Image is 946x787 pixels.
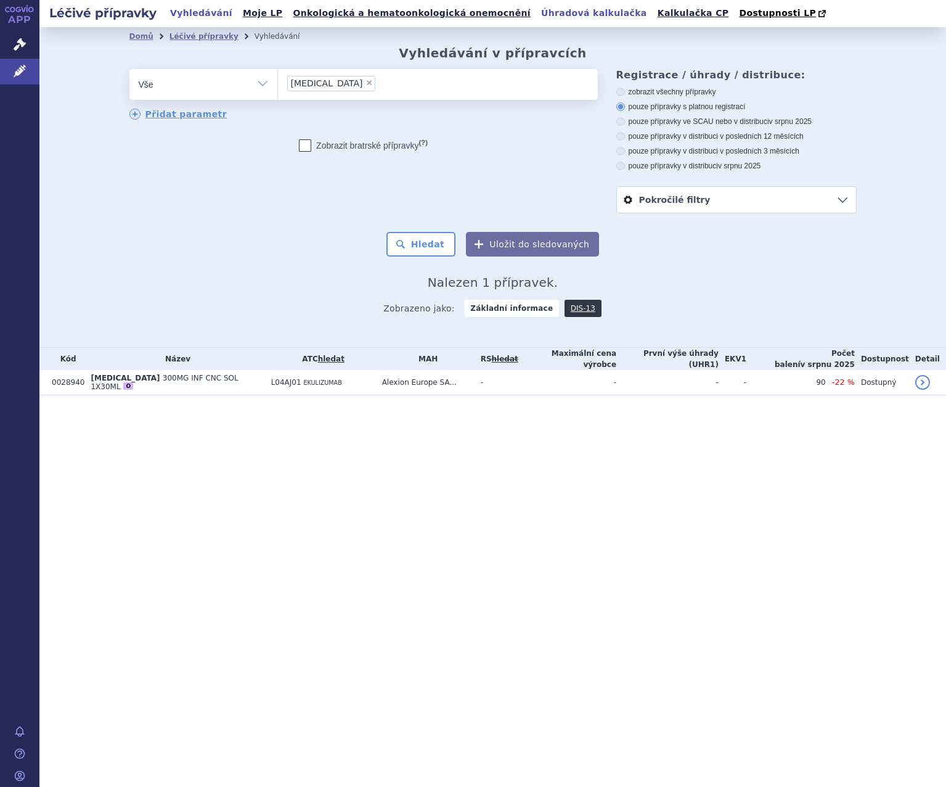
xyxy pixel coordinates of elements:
[91,374,238,391] span: 300MG INF CNC SOL 1X30ML
[616,146,857,156] label: pouze přípravky v distribuci v posledních 3 měsících
[379,75,386,91] input: [MEDICAL_DATA]
[616,87,857,97] label: zobrazit všechny přípravky
[855,348,909,370] th: Dostupnost
[91,374,160,382] span: [MEDICAL_DATA]
[616,102,857,112] label: pouze přípravky s platnou registrací
[616,117,857,126] label: pouze přípravky ve SCAU nebo v distribuci
[518,348,616,370] th: Maximální cena výrobce
[386,232,456,257] button: Hledat
[518,370,616,395] td: -
[291,79,363,88] span: [MEDICAL_DATA]
[492,355,518,363] a: vyhledávání neobsahuje žádnou platnou referenční skupinu
[129,109,227,120] a: Přidat parametr
[39,4,166,22] h2: Léčivé přípravky
[565,300,601,317] a: DIS-13
[616,69,857,81] h3: Registrace / úhrady / distribuce:
[271,378,301,387] span: L04AJ01
[419,139,428,147] abbr: (?)
[46,370,84,395] td: 0028940
[376,348,475,370] th: MAH
[769,117,812,126] span: v srpnu 2025
[909,348,946,370] th: Detail
[166,5,236,22] a: Vyhledávání
[123,382,133,390] div: O
[616,131,857,141] label: pouze přípravky v distribuci v posledních 12 měsících
[739,8,816,18] span: Dostupnosti LP
[46,348,84,370] th: Kód
[855,370,909,395] td: Dostupný
[537,5,651,22] a: Úhradová kalkulačka
[616,348,719,370] th: První výše úhrady (UHR1)
[719,370,746,395] td: -
[289,5,534,22] a: Onkologická a hematoonkologická onemocnění
[239,5,286,22] a: Moje LP
[464,300,559,317] strong: Základní informace
[492,355,518,363] del: hledat
[169,32,239,41] a: Léčivé přípravky
[303,379,341,386] span: EKULIZUMAB
[365,79,373,86] span: ×
[399,46,587,60] h2: Vyhledávání v přípravcích
[616,370,719,395] td: -
[428,275,558,290] span: Nalezen 1 přípravek.
[376,370,475,395] td: Alexion Europe SA...
[915,375,930,390] a: detail
[654,5,733,22] a: Kalkulačka CP
[466,232,599,257] button: Uložit do sledovaných
[84,348,264,370] th: Název
[475,348,518,370] th: RS
[746,370,826,395] td: 90
[719,348,746,370] th: EKV1
[255,27,316,46] li: Vyhledávání
[383,300,455,317] span: Zobrazeno jako:
[718,162,760,170] span: v srpnu 2025
[746,348,855,370] th: Počet balení
[299,139,428,152] label: Zobrazit bratrské přípravky
[265,348,376,370] th: ATC
[475,370,518,395] td: -
[318,355,345,363] a: hledat
[616,161,857,171] label: pouze přípravky v distribuci
[129,32,153,41] a: Domů
[617,187,856,213] a: Pokročilé filtry
[832,377,855,387] span: -22 %
[735,5,832,22] a: Dostupnosti LP
[801,360,855,369] span: v srpnu 2025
